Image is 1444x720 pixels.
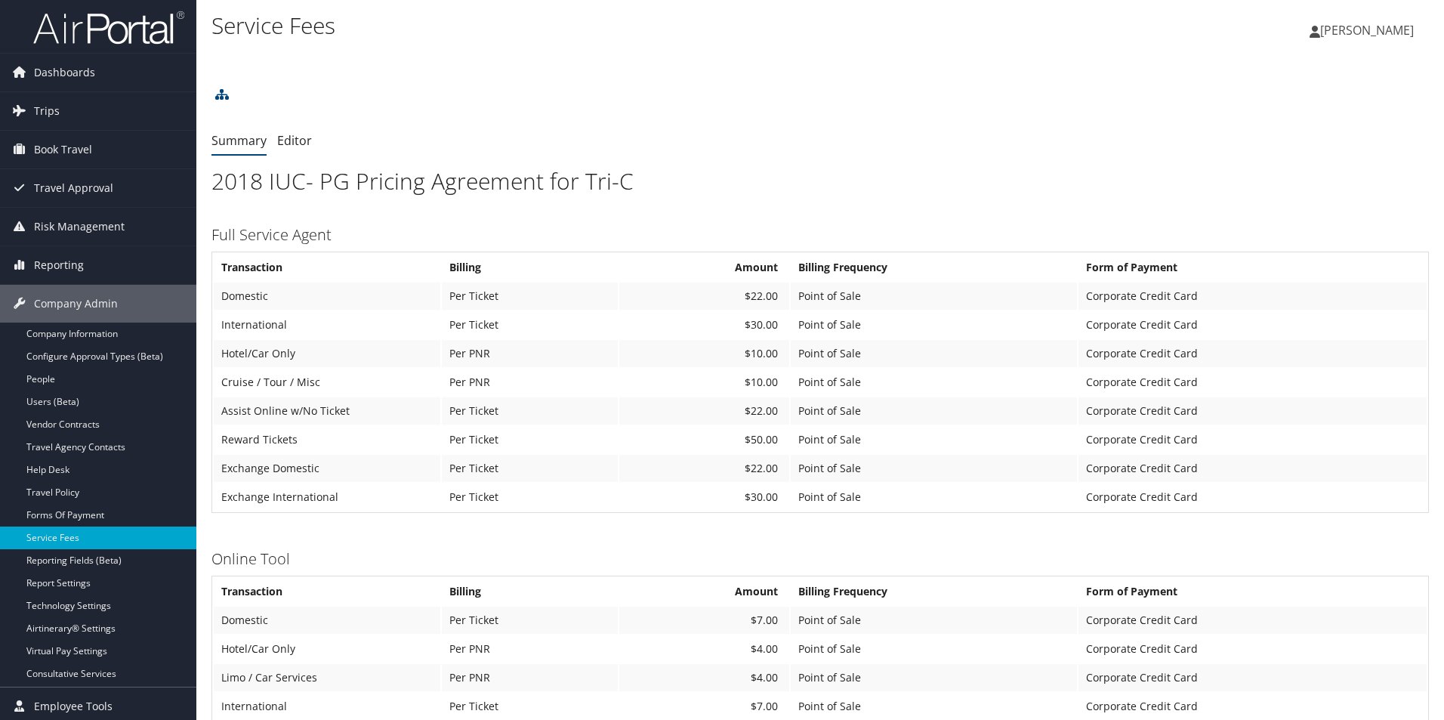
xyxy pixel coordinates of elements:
[33,10,184,45] img: airportal-logo.png
[442,369,618,396] td: Per PNR
[619,426,789,453] td: $50.00
[619,693,789,720] td: $7.00
[442,693,618,720] td: Per Ticket
[1078,369,1427,396] td: Corporate Credit Card
[619,311,789,338] td: $30.00
[211,165,1429,197] h1: 2018 IUC- PG Pricing Agreement for Tri-C
[442,455,618,482] td: Per Ticket
[619,607,789,634] td: $7.00
[619,578,789,605] th: Amount
[214,578,440,605] th: Transaction
[619,664,789,691] td: $4.00
[214,397,440,425] td: Assist Online w/No Ticket
[442,426,618,453] td: Per Ticket
[214,607,440,634] td: Domestic
[619,283,789,310] td: $22.00
[791,283,1077,310] td: Point of Sale
[791,635,1077,663] td: Point of Sale
[1078,578,1427,605] th: Form of Payment
[791,484,1077,511] td: Point of Sale
[619,340,789,367] td: $10.00
[791,311,1077,338] td: Point of Sale
[34,246,84,284] span: Reporting
[442,635,618,663] td: Per PNR
[1078,664,1427,691] td: Corporate Credit Card
[791,397,1077,425] td: Point of Sale
[214,693,440,720] td: International
[214,283,440,310] td: Domestic
[791,578,1077,605] th: Billing Frequency
[442,578,618,605] th: Billing
[791,607,1077,634] td: Point of Sale
[619,484,789,511] td: $30.00
[442,254,618,281] th: Billing
[34,285,118,323] span: Company Admin
[34,208,125,246] span: Risk Management
[1078,283,1427,310] td: Corporate Credit Card
[214,635,440,663] td: Hotel/Car Only
[791,693,1077,720] td: Point of Sale
[442,484,618,511] td: Per Ticket
[214,254,440,281] th: Transaction
[791,369,1077,396] td: Point of Sale
[214,455,440,482] td: Exchange Domestic
[1078,340,1427,367] td: Corporate Credit Card
[214,426,440,453] td: Reward Tickets
[34,131,92,168] span: Book Travel
[34,169,113,207] span: Travel Approval
[34,92,60,130] span: Trips
[791,426,1077,453] td: Point of Sale
[1078,426,1427,453] td: Corporate Credit Card
[211,548,1429,570] h3: Online Tool
[211,10,1023,42] h1: Service Fees
[1078,311,1427,338] td: Corporate Credit Card
[1078,693,1427,720] td: Corporate Credit Card
[211,224,1429,246] h3: Full Service Agent
[214,484,440,511] td: Exchange International
[442,607,618,634] td: Per Ticket
[214,664,440,691] td: Limo / Car Services
[442,311,618,338] td: Per Ticket
[619,369,789,396] td: $10.00
[442,397,618,425] td: Per Ticket
[442,340,618,367] td: Per PNR
[619,635,789,663] td: $4.00
[1310,8,1429,53] a: [PERSON_NAME]
[277,132,312,149] a: Editor
[442,664,618,691] td: Per PNR
[1320,22,1414,39] span: [PERSON_NAME]
[791,664,1077,691] td: Point of Sale
[791,254,1077,281] th: Billing Frequency
[791,455,1077,482] td: Point of Sale
[211,132,267,149] a: Summary
[1078,254,1427,281] th: Form of Payment
[619,254,789,281] th: Amount
[619,455,789,482] td: $22.00
[34,54,95,91] span: Dashboards
[1078,635,1427,663] td: Corporate Credit Card
[214,340,440,367] td: Hotel/Car Only
[214,311,440,338] td: International
[619,397,789,425] td: $22.00
[1078,484,1427,511] td: Corporate Credit Card
[1078,607,1427,634] td: Corporate Credit Card
[442,283,618,310] td: Per Ticket
[791,340,1077,367] td: Point of Sale
[1078,397,1427,425] td: Corporate Credit Card
[214,369,440,396] td: Cruise / Tour / Misc
[1078,455,1427,482] td: Corporate Credit Card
